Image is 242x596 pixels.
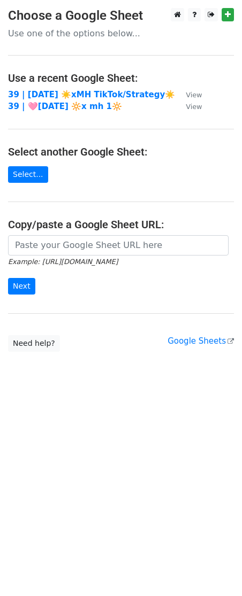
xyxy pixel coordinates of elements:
a: 39 | 🩷[DATE] 🔆x mh 1🔆 [8,102,122,111]
input: Next [8,278,35,295]
p: Use one of the options below... [8,28,234,39]
a: 39 | [DATE] ☀️xMH TikTok/Strategy☀️ [8,90,175,99]
a: View [175,102,202,111]
a: Select... [8,166,48,183]
a: Need help? [8,335,60,352]
small: Example: [URL][DOMAIN_NAME] [8,258,118,266]
a: View [175,90,202,99]
h4: Copy/paste a Google Sheet URL: [8,218,234,231]
input: Paste your Google Sheet URL here [8,235,229,256]
h4: Use a recent Google Sheet: [8,72,234,84]
h4: Select another Google Sheet: [8,145,234,158]
small: View [186,103,202,111]
h3: Choose a Google Sheet [8,8,234,24]
a: Google Sheets [168,336,234,346]
small: View [186,91,202,99]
